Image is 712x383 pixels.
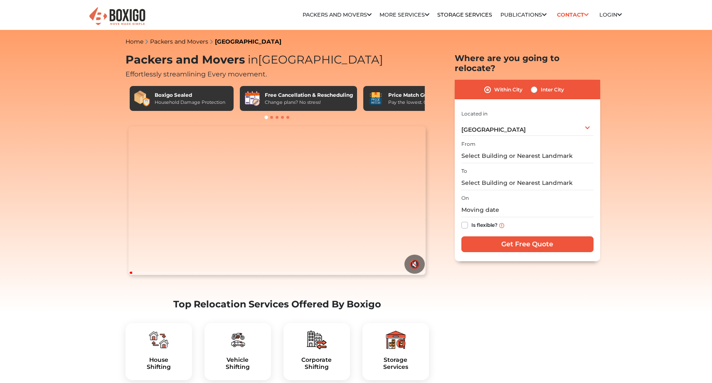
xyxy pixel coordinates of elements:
a: Publications [500,12,547,18]
img: Boxigo [88,6,146,27]
img: boxigo_packers_and_movers_plan [228,330,248,350]
span: Effortlessly streamlining Every movement. [126,70,267,78]
img: info [499,223,504,228]
span: [GEOGRAPHIC_DATA] [461,126,526,133]
label: Is flexible? [471,220,498,229]
div: Price Match Guarantee [388,91,451,99]
label: Within City [494,85,522,95]
input: Moving date [461,203,594,217]
img: boxigo_packers_and_movers_plan [307,330,327,350]
input: Get Free Quote [461,236,594,252]
img: Price Match Guarantee [367,90,384,107]
a: Packers and Movers [150,38,208,45]
h5: Storage Services [369,356,422,371]
div: Free Cancellation & Rescheduling [265,91,353,99]
label: On [461,194,469,202]
a: Home [126,38,143,45]
button: 🔇 [404,255,425,274]
h1: Packers and Movers [126,53,429,67]
img: Boxigo Sealed [134,90,150,107]
a: More services [379,12,429,18]
h5: Corporate Shifting [290,356,343,371]
a: Contact [554,8,591,21]
a: Storage Services [437,12,492,18]
div: Boxigo Sealed [155,91,225,99]
input: Select Building or Nearest Landmark [461,176,594,190]
img: boxigo_packers_and_movers_plan [149,330,169,350]
label: Located in [461,110,488,118]
label: To [461,167,467,175]
h2: Top Relocation Services Offered By Boxigo [126,299,429,310]
label: Inter City [541,85,564,95]
img: Free Cancellation & Rescheduling [244,90,261,107]
a: Login [599,12,622,18]
label: From [461,140,475,148]
a: Packers and Movers [303,12,372,18]
h5: Vehicle Shifting [211,356,264,371]
a: StorageServices [369,356,422,371]
img: boxigo_packers_and_movers_plan [386,330,406,350]
a: [GEOGRAPHIC_DATA] [215,38,281,45]
input: Select Building or Nearest Landmark [461,149,594,163]
div: Change plans? No stress! [265,99,353,106]
video: Your browser does not support the video tag. [128,126,426,275]
h5: House Shifting [132,356,185,371]
div: Pay the lowest. Guaranteed! [388,99,451,106]
span: [GEOGRAPHIC_DATA] [245,53,383,66]
span: in [248,53,258,66]
div: Household Damage Protection [155,99,225,106]
a: CorporateShifting [290,356,343,371]
h2: Where are you going to relocate? [455,53,600,73]
a: VehicleShifting [211,356,264,371]
a: HouseShifting [132,356,185,371]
